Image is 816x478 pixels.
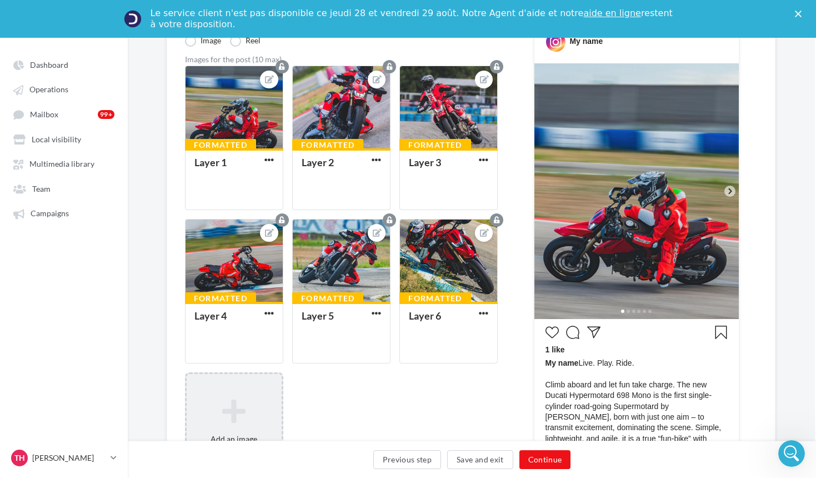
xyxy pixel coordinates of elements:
a: Operations [7,79,121,99]
button: Previous step [373,450,442,469]
span: Dashboard [30,60,68,69]
button: Continue [519,450,571,469]
button: Save and exit [447,450,513,469]
div: Layer 3 [409,156,441,168]
svg: Commenter [566,326,579,339]
div: Formatted [185,292,257,305]
div: 99+ [98,110,114,119]
span: Mailbox [30,109,58,119]
a: aide en ligne [583,8,640,18]
div: Formatted [399,292,471,305]
span: Local visibility [32,135,81,144]
span: TH [14,452,25,464]
div: Images for the post (10 max) [185,56,498,63]
label: Reel [230,36,261,47]
div: Formatted [399,139,471,151]
a: Multimedia library [7,153,121,173]
span: My name [545,359,579,367]
a: Mailbox 99+ [7,104,121,125]
div: Layer 2 [302,156,334,168]
div: Layer 6 [409,310,441,322]
div: Formatted [292,139,364,151]
div: Layer 4 [194,310,227,322]
div: Formatted [185,139,257,151]
div: Layer 1 [194,156,227,168]
label: Image [185,36,221,47]
span: Campaigns [31,209,69,218]
a: TH [PERSON_NAME] [9,447,119,469]
a: Campaigns [7,203,121,223]
svg: Enregistrer [714,326,728,339]
p: [PERSON_NAME] [32,452,106,464]
div: Layer 5 [302,310,334,322]
span: Live. Play. Ride. Climb aboard and let fun take charge. The new Ducati Hypermotard 698 Mono is th... [545,358,728,476]
div: Close [795,10,806,17]
div: 1 like [545,345,728,358]
div: Le service client n'est pas disponible ce jeudi 28 et vendredi 29 août. Notre Agent d'aide et not... [151,8,675,30]
svg: Partager la publication [587,326,600,339]
a: Dashboard [7,54,121,74]
a: Local visibility [7,129,121,149]
div: Formatted [292,292,364,305]
span: Multimedia library [29,160,94,169]
div: My name [569,36,603,47]
iframe: Intercom live chat [778,440,805,467]
span: Team [32,184,51,193]
svg: J’aime [545,326,559,339]
span: Operations [29,85,68,94]
img: Profile image for Service-Client [124,10,142,28]
a: Team [7,178,121,198]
